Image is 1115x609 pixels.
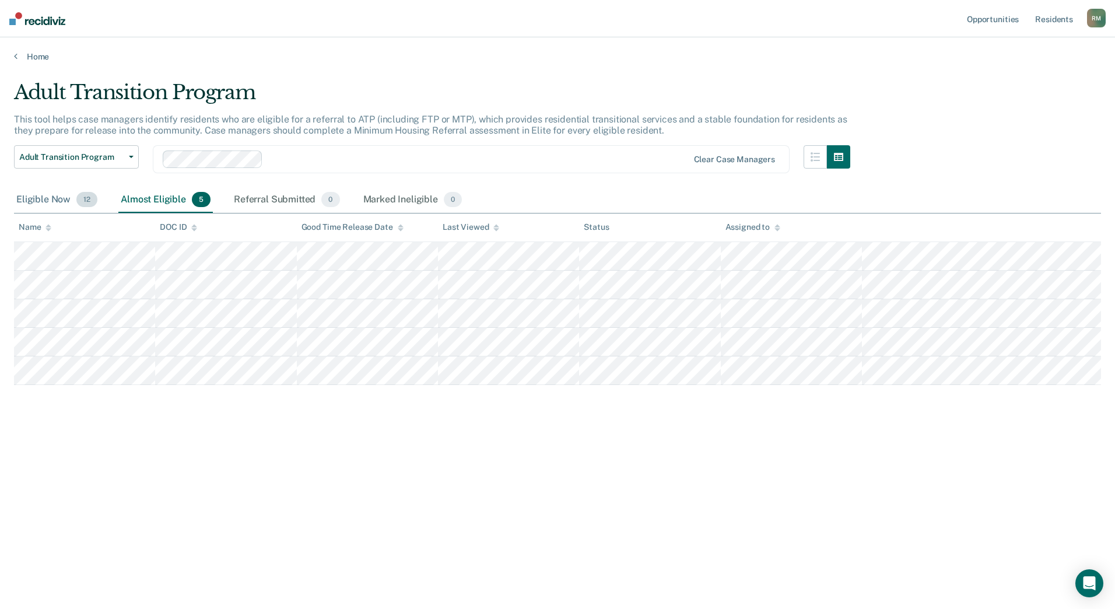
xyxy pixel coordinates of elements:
div: Assigned to [725,222,780,232]
div: Name [19,222,51,232]
div: Open Intercom Messenger [1075,569,1103,597]
div: R M [1087,9,1106,27]
div: DOC ID [160,222,197,232]
div: Clear case managers [694,155,775,164]
div: Status [584,222,609,232]
p: This tool helps case managers identify residents who are eligible for a referral to ATP (includin... [14,114,847,136]
button: RM [1087,9,1106,27]
div: Good Time Release Date [301,222,404,232]
div: Adult Transition Program [14,80,850,114]
span: 12 [76,192,97,207]
div: Eligible Now12 [14,187,100,213]
div: Almost Eligible5 [118,187,213,213]
span: 0 [444,192,462,207]
div: Referral Submitted0 [232,187,342,213]
img: Recidiviz [9,12,65,25]
a: Home [14,51,1101,62]
button: Adult Transition Program [14,145,139,169]
div: Marked Ineligible0 [361,187,465,213]
div: Last Viewed [443,222,499,232]
span: Adult Transition Program [19,152,124,162]
span: 0 [321,192,339,207]
span: 5 [192,192,211,207]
